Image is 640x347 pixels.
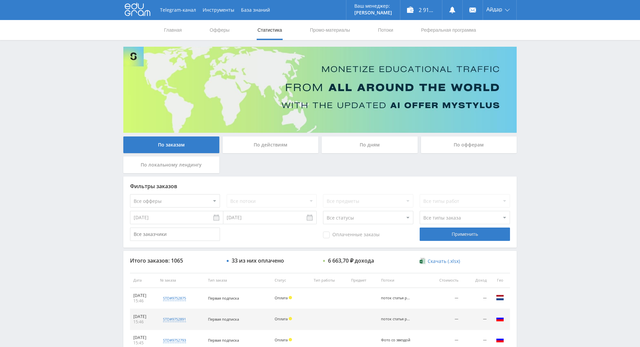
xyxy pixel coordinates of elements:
a: Статистика [257,20,283,40]
th: Стоимость [427,273,462,288]
div: По локальному лендингу [123,156,219,173]
th: № заказа [157,273,205,288]
span: Первая подписка [208,317,239,322]
span: Холд [289,338,292,341]
span: Скачать (.xlsx) [428,259,460,264]
div: поток статья рерайт [381,296,411,300]
span: Оплата [275,316,288,321]
div: 15:45 [133,340,153,346]
img: xlsx [420,258,425,264]
a: Офферы [209,20,230,40]
th: Тип работы [310,273,348,288]
div: std#9752891 [163,317,186,322]
a: Скачать (.xlsx) [420,258,460,265]
a: Главная [163,20,182,40]
div: По действиям [223,136,319,153]
th: Дата [130,273,157,288]
th: Статус [271,273,310,288]
div: По офферам [421,136,517,153]
div: std#9752875 [163,296,186,301]
span: Холд [289,317,292,320]
div: Итого заказов: 1065 [130,258,220,264]
span: Первая подписка [208,296,239,301]
img: rus.png [496,315,504,323]
img: rus.png [496,336,504,344]
th: Доход [462,273,490,288]
div: Фото со звездой [381,338,411,342]
div: По заказам [123,136,219,153]
span: Оплаченные заказы [323,232,380,238]
div: Фильтры заказов [130,183,510,189]
div: [DATE] [133,314,153,319]
span: Оплата [275,295,288,300]
p: [PERSON_NAME] [354,10,392,15]
p: Ваш менеджер: [354,3,392,9]
span: Первая подписка [208,338,239,343]
a: Промо-материалы [309,20,351,40]
div: 6 663,70 ₽ дохода [328,258,374,264]
div: Применить [420,228,510,241]
th: Предмет [348,273,377,288]
img: nld.png [496,294,504,302]
div: [DATE] [133,335,153,340]
td: — [427,309,462,330]
img: Banner [123,47,517,133]
div: По дням [322,136,418,153]
input: Все заказчики [130,228,220,241]
div: 15:46 [133,298,153,304]
a: Потоки [377,20,394,40]
div: [DATE] [133,293,153,298]
div: 15:46 [133,319,153,325]
a: Реферальная программа [420,20,477,40]
td: — [427,288,462,309]
td: — [462,288,490,309]
span: Айдар [486,7,502,12]
span: Оплата [275,337,288,342]
div: поток статья рерайт [381,317,411,321]
th: Гео [490,273,510,288]
td: — [462,309,490,330]
th: Тип заказа [205,273,271,288]
div: 33 из них оплачено [232,258,284,264]
th: Потоки [378,273,427,288]
span: Холд [289,296,292,299]
div: std#9752793 [163,338,186,343]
